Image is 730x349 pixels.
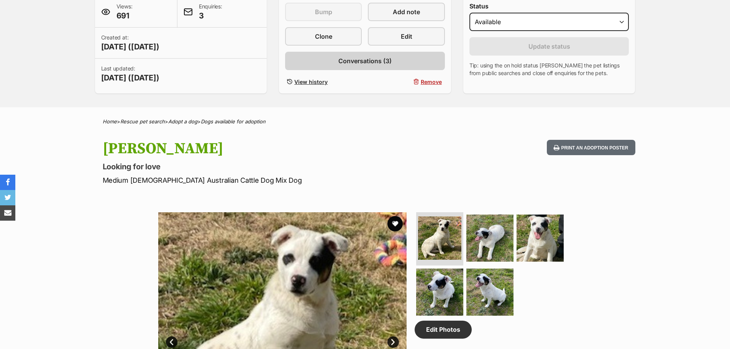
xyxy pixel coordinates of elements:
[199,10,222,21] span: 3
[315,32,332,41] span: Clone
[421,78,442,86] span: Remove
[116,10,133,21] span: 691
[528,42,570,51] span: Update status
[285,52,445,70] a: Conversations (3)
[338,56,392,66] span: Conversations (3)
[201,118,266,125] a: Dogs available for adoption
[466,269,513,316] img: Photo of Murphy
[469,62,629,77] p: Tip: using the on hold status [PERSON_NAME] the pet listings from public searches and close off e...
[294,78,328,86] span: View history
[103,175,427,185] p: Medium [DEMOGRAPHIC_DATA] Australian Cattle Dog Mix Dog
[101,41,159,52] span: [DATE] ([DATE])
[103,161,427,172] p: Looking for love
[285,27,362,46] a: Clone
[101,65,159,83] p: Last updated:
[120,118,165,125] a: Rescue pet search
[368,76,445,87] button: Remove
[466,215,513,262] img: Photo of Murphy
[387,216,403,231] button: favourite
[415,321,472,338] a: Edit Photos
[387,336,399,348] a: Next
[168,118,197,125] a: Adopt a dog
[103,140,427,157] h1: [PERSON_NAME]
[285,3,362,21] button: Bump
[418,216,461,260] img: Photo of Murphy
[469,3,629,10] label: Status
[547,140,635,156] button: Print an adoption poster
[393,7,420,16] span: Add note
[84,119,647,125] div: > > >
[101,72,159,83] span: [DATE] ([DATE])
[368,3,445,21] a: Add note
[315,7,332,16] span: Bump
[517,215,564,262] img: Photo of Murphy
[416,269,463,316] img: Photo of Murphy
[401,32,412,41] span: Edit
[285,76,362,87] a: View history
[166,336,177,348] a: Prev
[101,34,159,52] p: Created at:
[116,3,133,21] p: Views:
[103,118,117,125] a: Home
[368,27,445,46] a: Edit
[469,37,629,56] button: Update status
[199,3,222,21] p: Enquiries:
